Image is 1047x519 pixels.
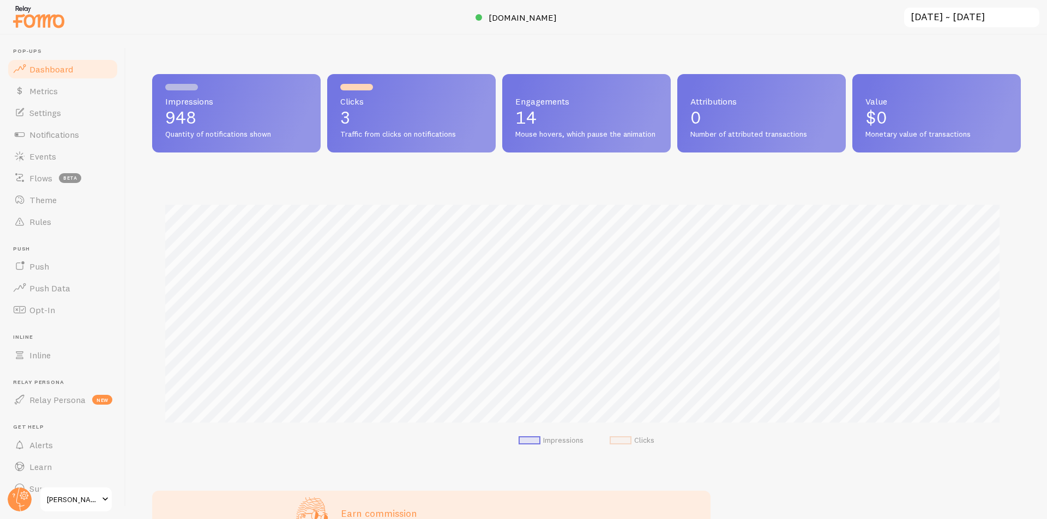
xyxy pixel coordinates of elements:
[7,124,119,145] a: Notifications
[7,389,119,411] a: Relay Persona new
[29,107,61,118] span: Settings
[39,486,113,512] a: [PERSON_NAME]
[13,379,119,386] span: Relay Persona
[7,102,119,124] a: Settings
[7,80,119,102] a: Metrics
[7,434,119,456] a: Alerts
[515,130,658,139] span: Mouse hovers, which pause the animation
[515,109,658,126] p: 14
[865,107,887,128] span: $0
[7,58,119,80] a: Dashboard
[29,350,51,361] span: Inline
[29,64,73,75] span: Dashboard
[29,86,58,96] span: Metrics
[7,189,119,211] a: Theme
[340,109,483,126] p: 3
[165,109,308,126] p: 948
[865,130,1008,139] span: Monetary value of transactions
[7,344,119,366] a: Inline
[7,167,119,189] a: Flows beta
[340,130,483,139] span: Traffic from clicks on notifications
[7,299,119,321] a: Opt-In
[690,97,833,106] span: Attributions
[29,483,62,494] span: Support
[7,478,119,499] a: Support
[165,97,308,106] span: Impressions
[340,97,483,106] span: Clicks
[7,255,119,277] a: Push
[165,130,308,139] span: Quantity of notifications shown
[690,130,833,139] span: Number of attributed transactions
[13,246,119,253] span: Push
[92,395,112,405] span: new
[13,48,119,55] span: Pop-ups
[13,424,119,431] span: Get Help
[29,261,49,272] span: Push
[515,97,658,106] span: Engagements
[11,3,66,30] img: fomo-relay-logo-orange.svg
[29,461,52,472] span: Learn
[29,129,79,140] span: Notifications
[29,216,51,227] span: Rules
[29,173,52,184] span: Flows
[29,394,86,405] span: Relay Persona
[7,456,119,478] a: Learn
[29,283,70,294] span: Push Data
[690,109,833,126] p: 0
[7,277,119,299] a: Push Data
[29,151,56,162] span: Events
[47,493,99,506] span: [PERSON_NAME]
[29,194,57,205] span: Theme
[7,211,119,233] a: Rules
[29,304,55,315] span: Opt-In
[519,436,583,445] li: Impressions
[13,334,119,341] span: Inline
[7,145,119,167] a: Events
[610,436,654,445] li: Clicks
[865,97,1008,106] span: Value
[59,173,81,183] span: beta
[29,439,53,450] span: Alerts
